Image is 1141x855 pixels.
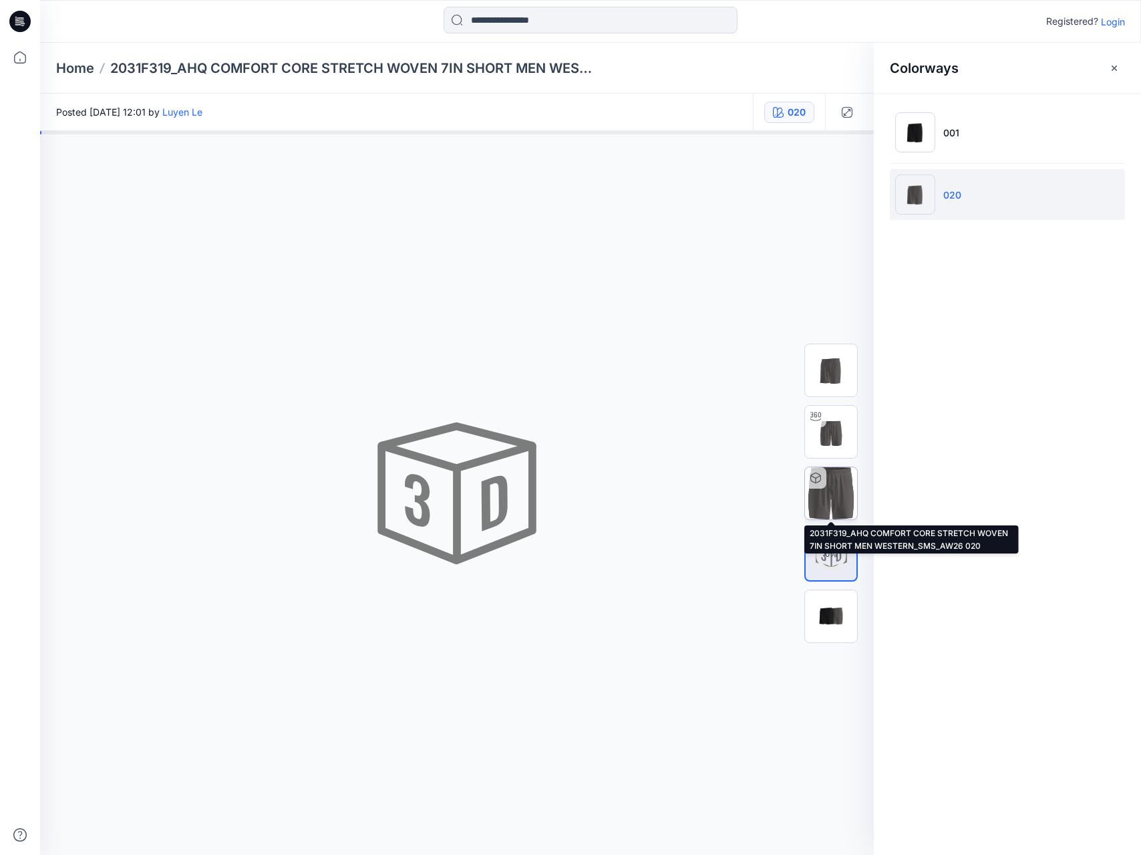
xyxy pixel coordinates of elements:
a: Luyen Le [162,106,202,118]
p: 2031F319_AHQ COMFORT CORE STRETCH WOVEN 7IN SHORT MEN WESTERN_SMS_AW26 [110,59,593,78]
button: 020 [764,102,814,123]
img: Thumbnail [805,344,857,396]
p: Registered? [1046,13,1098,29]
p: 001 [943,126,959,140]
h2: Colorways [890,60,959,76]
img: 2031F319_AHQ COMFORT CORE STRETCH WOVEN 7IN SHORT MEN WESTERN_SMS_AW26 020 [805,467,857,519]
div: 020 [788,105,806,120]
img: Turntable [805,406,857,458]
span: Posted [DATE] 12:01 by [56,105,202,119]
p: Login [1101,15,1125,29]
img: All colorways [805,600,857,632]
img: 020 [895,174,935,215]
div: 0 % [815,549,847,560]
p: 020 [943,188,961,202]
img: 001 [895,112,935,152]
a: Home [56,59,94,78]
